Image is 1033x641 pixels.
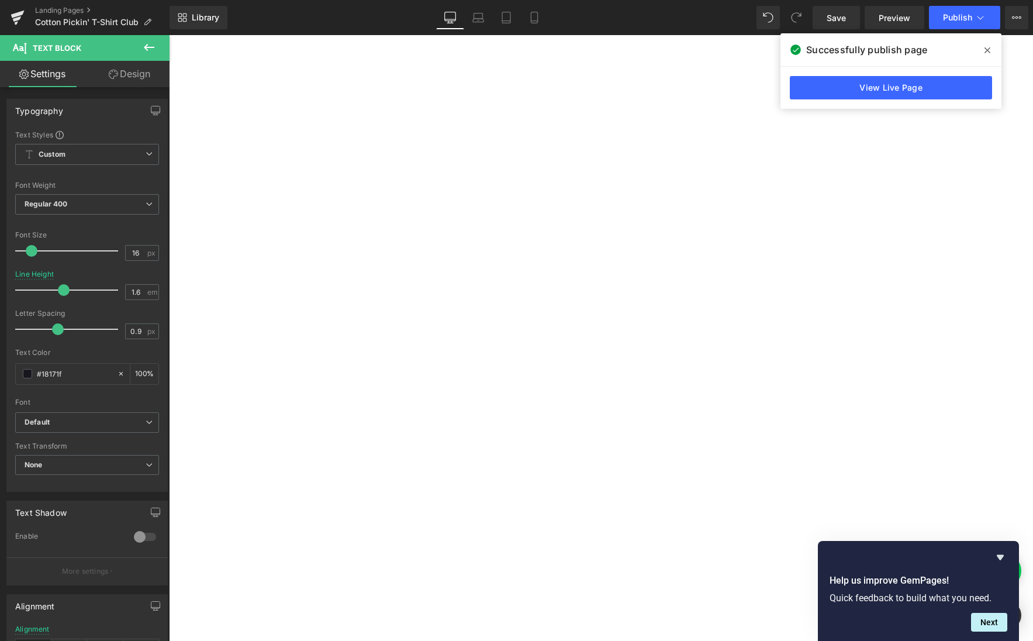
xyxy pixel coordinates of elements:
[87,61,172,87] a: Design
[15,231,159,239] div: Font Size
[971,613,1007,632] button: Next question
[25,418,50,428] i: Default
[806,43,927,57] span: Successfully publish page
[492,6,520,29] a: Tablet
[7,557,167,585] button: More settings
[827,12,846,24] span: Save
[192,12,219,23] span: Library
[39,150,65,160] b: Custom
[15,309,159,318] div: Letter Spacing
[62,566,109,577] p: More settings
[37,367,112,380] input: Color
[15,270,54,278] div: Line Height
[25,460,43,469] b: None
[790,76,992,99] a: View Live Page
[830,574,1007,588] h2: Help us improve GemPages!
[33,43,81,53] span: Text Block
[147,249,157,257] span: px
[520,6,548,29] a: Mobile
[15,595,55,611] div: Alignment
[15,130,159,139] div: Text Styles
[15,501,67,518] div: Text Shadow
[25,199,68,208] b: Regular 400
[464,6,492,29] a: Laptop
[35,18,139,27] span: Cotton Pickin' T-Shirt Club
[15,99,63,116] div: Typography
[929,6,1000,29] button: Publish
[865,6,924,29] a: Preview
[943,13,972,22] span: Publish
[756,6,780,29] button: Undo
[15,349,159,357] div: Text Color
[15,532,122,544] div: Enable
[147,328,157,335] span: px
[1005,6,1028,29] button: More
[830,550,1007,632] div: Help us improve GemPages!
[130,364,158,384] div: %
[993,550,1007,564] button: Hide survey
[879,12,910,24] span: Preview
[15,181,159,189] div: Font Weight
[15,625,50,633] div: Alignment
[830,592,1007,604] p: Quick feedback to build what you need.
[15,398,159,406] div: Font
[15,442,159,450] div: Text Transform
[170,6,227,29] a: New Library
[147,288,157,296] span: em
[436,6,464,29] a: Desktop
[785,6,808,29] button: Redo
[35,6,170,15] a: Landing Pages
